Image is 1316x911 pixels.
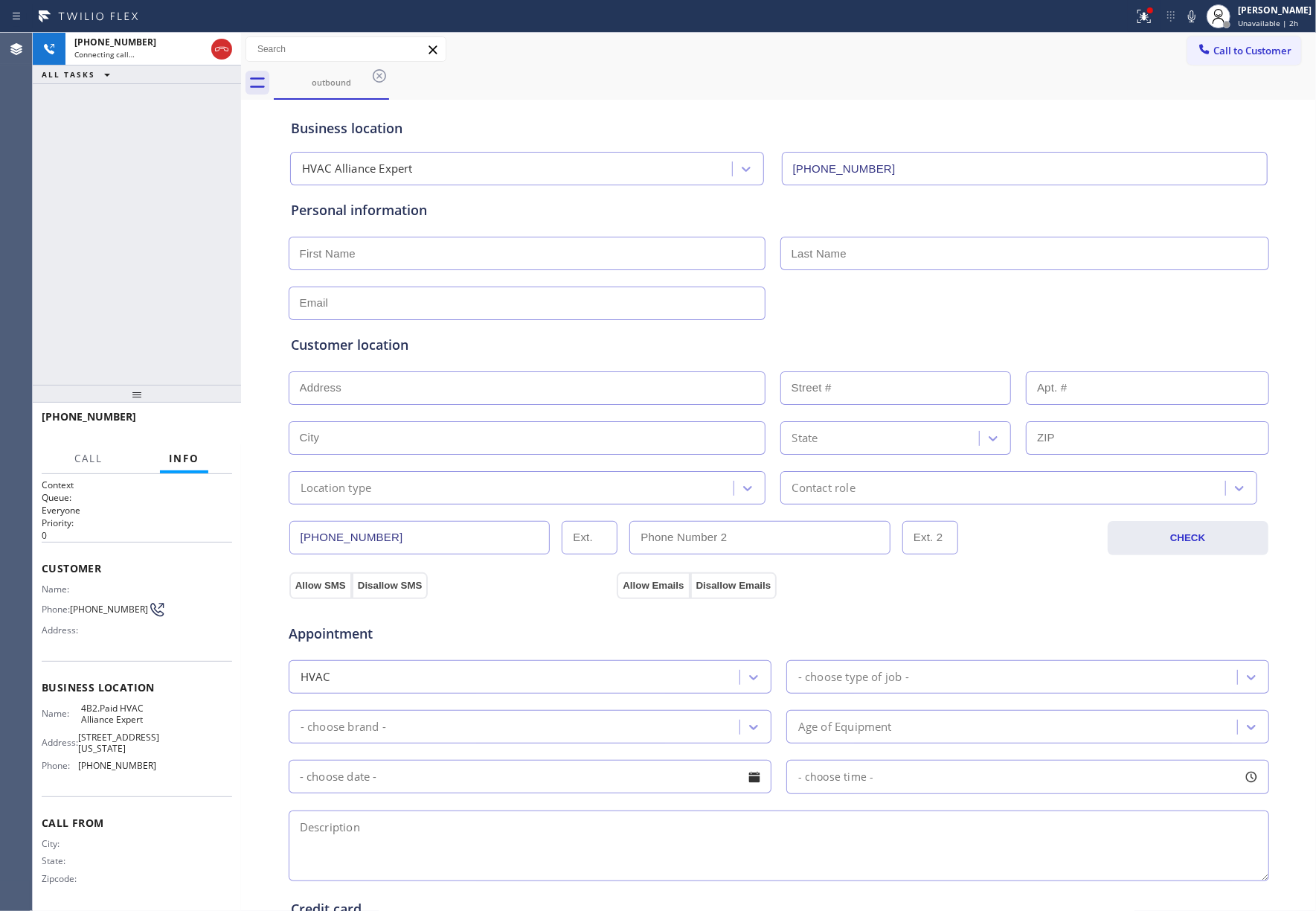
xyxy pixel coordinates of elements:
[1026,421,1269,455] input: ZIP
[798,718,892,735] div: Age of Equipment
[42,760,78,771] span: Phone:
[42,855,81,866] span: State:
[617,572,690,599] button: Allow Emails
[33,65,125,83] button: ALL TASKS
[289,572,352,599] button: Allow SMS
[42,604,70,615] span: Phone:
[275,77,388,88] div: outbound
[42,504,232,517] p: Everyone
[301,718,386,735] div: - choose brand -
[74,36,156,48] span: [PHONE_NUMBER]
[42,561,232,575] span: Customer
[42,737,78,748] span: Address:
[289,237,765,270] input: First Name
[1238,18,1298,28] span: Unavailable | 2h
[629,521,890,554] input: Phone Number 2
[291,335,1267,355] div: Customer location
[169,452,199,465] span: Info
[289,521,551,554] input: Phone Number
[211,39,232,60] button: Hang up
[42,816,232,830] span: Call From
[291,200,1267,220] div: Personal information
[65,444,112,473] button: Call
[562,521,617,554] input: Ext.
[78,732,159,755] span: [STREET_ADDRESS][US_STATE]
[289,287,765,320] input: Email
[42,517,232,529] h2: Priority:
[42,680,232,694] span: Business location
[780,237,1269,270] input: Last Name
[81,703,155,726] span: 4B2.Paid HVAC Alliance Expert
[42,491,232,504] h2: Queue:
[74,452,103,465] span: Call
[42,584,81,595] span: Name:
[42,873,81,884] span: Zipcode:
[289,760,771,793] input: - choose date -
[782,152,1268,185] input: Phone Number
[42,708,81,719] span: Name:
[1238,4,1312,16] div: [PERSON_NAME]
[289,624,614,644] span: Appointment
[690,572,777,599] button: Disallow Emails
[780,371,1012,405] input: Street #
[42,409,136,423] span: [PHONE_NUMBER]
[160,444,208,473] button: Info
[1187,36,1301,65] button: Call to Customer
[798,668,909,685] div: - choose type of job -
[246,37,446,61] input: Search
[70,604,148,615] span: [PHONE_NUMBER]
[798,770,874,784] span: - choose time -
[42,529,232,542] p: 0
[42,69,95,80] span: ALL TASKS
[289,371,765,405] input: Address
[792,479,856,496] div: Contact role
[352,572,428,599] button: Disallow SMS
[1108,521,1268,555] button: CHECK
[902,521,958,554] input: Ext. 2
[42,479,232,491] h1: Context
[302,161,413,178] div: HVAC Alliance Expert
[74,49,135,60] span: Connecting call…
[291,118,1267,138] div: Business location
[1213,44,1291,57] span: Call to Customer
[1181,6,1202,27] button: Mute
[1026,371,1269,405] input: Apt. #
[289,421,765,455] input: City
[301,668,330,685] div: HVAC
[301,479,372,496] div: Location type
[792,429,818,447] div: State
[42,838,81,849] span: City:
[42,624,81,636] span: Address:
[78,760,156,771] span: [PHONE_NUMBER]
